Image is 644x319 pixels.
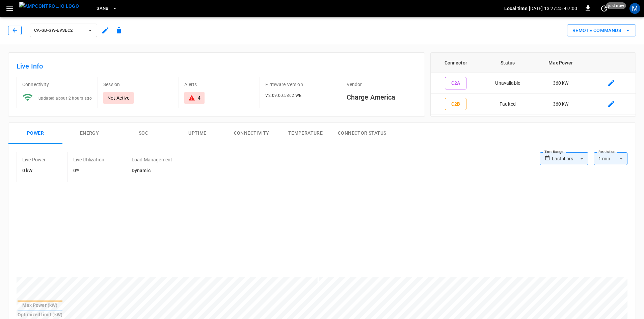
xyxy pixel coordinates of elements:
[504,5,528,12] p: Local time
[481,53,535,73] th: Status
[481,73,535,94] td: Unavailable
[265,81,335,88] p: Firmware Version
[544,149,563,155] label: Time Range
[629,3,640,14] div: profile-icon
[567,24,636,37] div: remote commands options
[34,27,84,34] span: ca-sb-sw-evseC2
[17,61,417,72] h6: Live Info
[184,81,254,88] p: Alerts
[535,73,587,94] td: 360 kW
[445,98,466,110] button: C2B
[22,81,92,88] p: Connectivity
[132,156,172,163] p: Load Management
[431,53,636,114] table: connector table
[22,167,46,175] h6: 0 kW
[116,123,170,144] button: SOC
[567,24,636,37] button: Remote Commands
[347,81,417,88] p: Vendor
[94,2,120,15] button: SanB
[599,3,610,14] button: set refresh interval
[73,156,104,163] p: Live Utilization
[107,95,130,101] p: Not Active
[224,123,278,144] button: Connectivity
[22,156,46,163] p: Live Power
[38,96,92,101] span: updated about 2 hours ago
[594,152,627,165] div: 1 min
[132,167,172,175] h6: Dynamic
[332,123,392,144] button: Connector Status
[529,5,577,12] p: [DATE] 13:27:45 -07:00
[431,53,481,73] th: Connector
[598,149,615,155] label: Resolution
[73,167,104,175] h6: 0%
[481,94,535,115] td: Faulted
[62,123,116,144] button: Energy
[97,5,109,12] span: SanB
[535,94,587,115] td: 360 kW
[265,93,301,98] span: V2.09.00.5362.WE
[606,2,626,9] span: just now
[278,123,332,144] button: Temperature
[170,123,224,144] button: Uptime
[103,81,173,88] p: Session
[30,24,97,37] button: ca-sb-sw-evseC2
[535,53,587,73] th: Max Power
[347,92,417,103] h6: Charge America
[8,123,62,144] button: Power
[198,95,200,101] div: 4
[552,152,588,165] div: Last 4 hrs
[19,2,79,10] img: ampcontrol.io logo
[445,77,466,89] button: C2A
